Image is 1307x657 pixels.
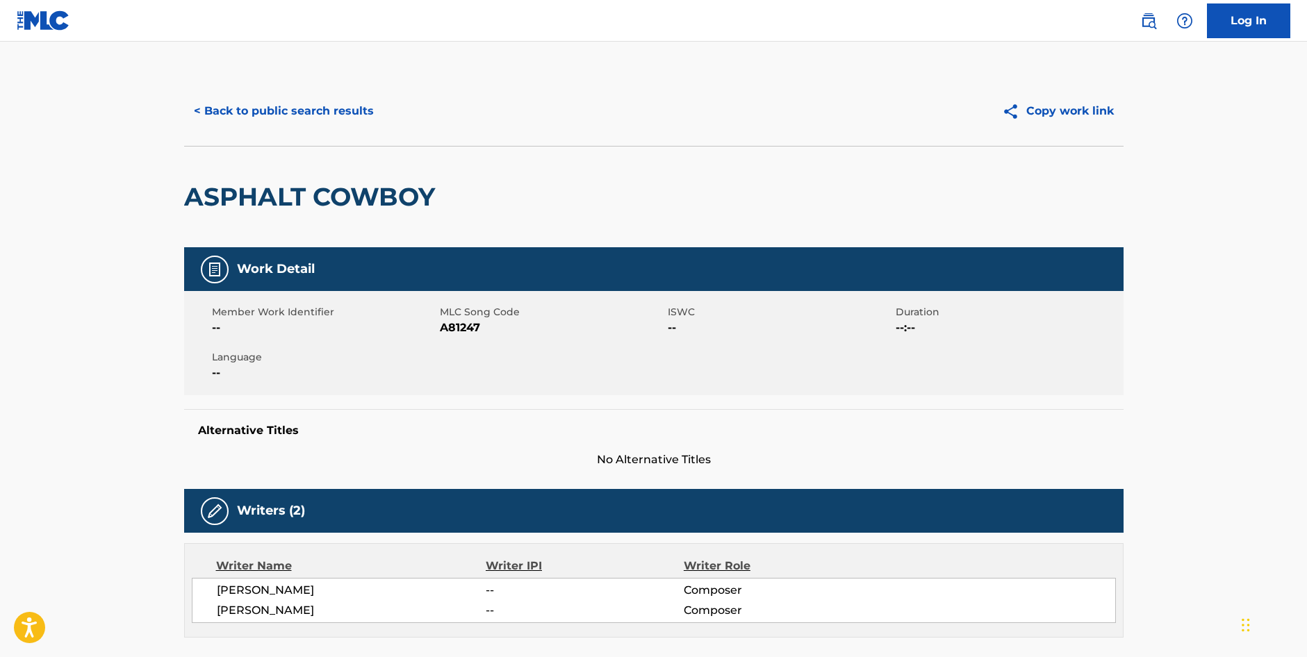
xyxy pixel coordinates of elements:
[684,582,864,599] span: Composer
[206,261,223,278] img: Work Detail
[896,305,1120,319] span: Duration
[1176,13,1193,29] img: help
[1002,103,1026,120] img: Copy work link
[1238,590,1307,657] iframe: Chat Widget
[684,558,864,574] div: Writer Role
[212,365,436,381] span: --
[486,582,683,599] span: --
[992,94,1124,128] button: Copy work link
[184,94,384,128] button: < Back to public search results
[212,319,436,336] span: --
[668,305,892,319] span: ISWC
[1171,7,1199,35] div: Help
[17,10,70,31] img: MLC Logo
[684,602,864,619] span: Composer
[896,319,1120,336] span: --:--
[486,602,683,619] span: --
[206,503,223,519] img: Writers
[1207,3,1290,38] a: Log In
[212,350,436,365] span: Language
[212,305,436,319] span: Member Work Identifier
[237,503,305,519] h5: Writers (2)
[440,319,664,336] span: A81247
[440,305,664,319] span: MLC Song Code
[1140,13,1157,29] img: search
[217,602,486,619] span: [PERSON_NAME]
[217,582,486,599] span: [PERSON_NAME]
[486,558,684,574] div: Writer IPI
[198,424,1110,438] h5: Alternative Titles
[184,181,442,213] h2: ASPHALT COWBOY
[237,261,315,277] h5: Work Detail
[1135,7,1162,35] a: Public Search
[216,558,486,574] div: Writer Name
[668,319,892,336] span: --
[1242,604,1250,646] div: Drag
[184,451,1124,468] span: No Alternative Titles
